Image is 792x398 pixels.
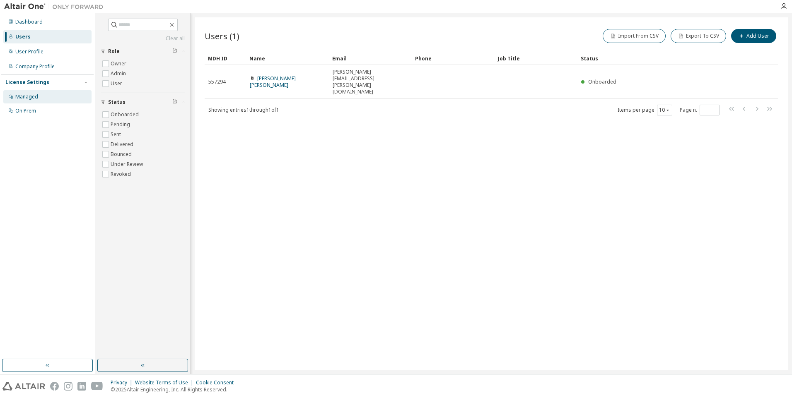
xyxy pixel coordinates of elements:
[208,106,279,113] span: Showing entries 1 through 1 of 1
[101,42,185,60] button: Role
[108,99,126,105] span: Status
[15,108,36,114] div: On Prem
[111,169,133,179] label: Revoked
[196,379,239,386] div: Cookie Consent
[15,48,43,55] div: User Profile
[15,63,55,70] div: Company Profile
[249,52,326,65] div: Name
[4,2,108,11] img: Altair One
[111,379,135,386] div: Privacy
[111,69,128,79] label: Admin
[205,30,239,42] span: Users (1)
[172,99,177,105] span: Clear filter
[64,382,72,391] img: instagram.svg
[111,59,128,69] label: Owner
[108,48,120,55] span: Role
[603,29,666,43] button: Import From CSV
[111,159,145,169] label: Under Review
[498,52,574,65] div: Job Title
[15,34,31,40] div: Users
[2,382,45,391] img: altair_logo.svg
[415,52,491,65] div: Phone
[5,79,49,86] div: License Settings
[208,79,226,85] span: 557294
[111,386,239,393] p: © 2025 Altair Engineering, Inc. All Rights Reserved.
[333,69,408,95] span: [PERSON_NAME][EMAIL_ADDRESS][PERSON_NAME][DOMAIN_NAME]
[680,105,720,115] span: Page n.
[111,149,133,159] label: Bounced
[77,382,86,391] img: linkedin.svg
[101,93,185,111] button: Status
[731,29,776,43] button: Add User
[671,29,726,43] button: Export To CSV
[15,19,43,25] div: Dashboard
[111,79,124,89] label: User
[135,379,196,386] div: Website Terms of Use
[618,105,672,115] span: Items per page
[111,110,140,120] label: Onboarded
[208,52,243,65] div: MDH ID
[588,78,616,85] span: Onboarded
[111,139,135,149] label: Delivered
[91,382,103,391] img: youtube.svg
[111,120,132,129] label: Pending
[15,94,38,100] div: Managed
[50,382,59,391] img: facebook.svg
[250,75,296,89] a: [PERSON_NAME] [PERSON_NAME]
[172,48,177,55] span: Clear filter
[332,52,408,65] div: Email
[111,129,123,139] label: Sent
[581,52,735,65] div: Status
[659,107,670,113] button: 10
[101,35,185,42] a: Clear all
